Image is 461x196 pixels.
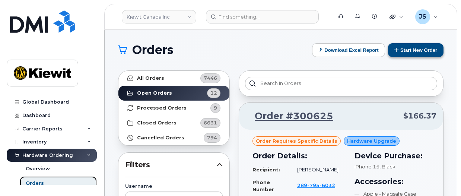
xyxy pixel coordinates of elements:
span: , Black [379,164,395,170]
strong: Closed Orders [137,120,177,126]
strong: Recipient: [252,167,280,173]
span: 795 [307,182,319,188]
span: Orders [132,44,174,56]
span: 12 [210,89,217,97]
button: Start New Order [388,43,443,57]
span: Order requires Specific details [256,137,337,145]
a: Order #300625 [246,110,333,123]
a: All Orders7446 [118,71,229,86]
span: 7446 [204,75,217,82]
span: 794 [207,134,217,141]
span: 9 [214,104,217,111]
strong: All Orders [137,75,164,81]
span: Filters [125,159,217,170]
a: Closed Orders6631 [118,116,229,130]
a: Open Orders12 [118,86,229,101]
span: Hardware Upgrade [347,137,396,145]
span: $166.37 [403,111,436,121]
a: Cancelled Orders794 [118,130,229,145]
iframe: Messenger Launcher [429,164,455,190]
span: iPhone 15 [355,164,379,170]
strong: Open Orders [137,90,172,96]
td: [PERSON_NAME] [290,163,346,176]
a: Processed Orders9 [118,101,229,116]
h3: Order Details: [252,150,346,161]
button: Download Excel Report [312,43,385,57]
input: Search in orders [245,77,437,90]
span: 289 [297,182,335,188]
strong: Processed Orders [137,105,187,111]
label: Username [125,184,223,189]
strong: Cancelled Orders [137,135,184,141]
span: 6631 [204,119,217,126]
h3: Accessories: [355,176,430,187]
span: 6032 [319,182,335,188]
a: 2897956032 [297,182,344,188]
h3: Device Purchase: [355,150,430,161]
strong: Phone Number [252,179,274,192]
